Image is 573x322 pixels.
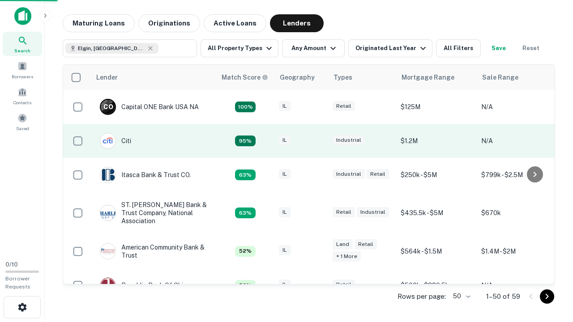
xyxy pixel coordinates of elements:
[235,208,256,218] div: Capitalize uses an advanced AI algorithm to match your search with the best lender. The match sco...
[279,280,291,290] div: IL
[484,39,513,57] button: Save your search to get updates of matches that match your search criteria.
[402,72,454,83] div: Mortgage Range
[333,280,355,290] div: Retail
[63,14,135,32] button: Maturing Loans
[328,65,396,90] th: Types
[235,169,256,180] div: Capitalize uses an advanced AI algorithm to match your search with the best lender. The match sco...
[5,275,30,290] span: Borrower Requests
[517,39,545,57] button: Reset
[100,243,207,259] div: American Community Bank & Trust
[528,250,573,293] iframe: Chat Widget
[333,251,361,262] div: + 1 more
[96,72,118,83] div: Lender
[100,133,131,149] div: Citi
[235,102,256,112] div: Capitalize uses an advanced AI algorithm to match your search with the best lender. The match sco...
[279,207,291,217] div: IL
[477,234,557,268] td: $1.4M - $2M
[396,234,477,268] td: $564k - $1.5M
[282,39,345,57] button: Any Amount
[100,201,207,225] div: ST. [PERSON_NAME] Bank & Trust Company, National Association
[274,65,328,90] th: Geography
[100,244,115,259] img: picture
[355,43,428,54] div: Originated Last Year
[3,58,42,82] a: Borrowers
[398,291,446,302] p: Rows per page:
[333,207,355,217] div: Retail
[477,158,557,192] td: $799k - $2.5M
[279,245,291,255] div: IL
[100,133,115,148] img: picture
[14,47,30,54] span: Search
[367,169,389,179] div: Retail
[222,72,266,82] h6: Match Score
[280,72,315,83] div: Geography
[270,14,324,32] button: Lenders
[396,158,477,192] td: $250k - $5M
[396,192,477,234] td: $435.5k - $5M
[477,268,557,302] td: N/A
[103,102,113,112] p: C O
[396,90,477,124] td: $125M
[357,207,389,217] div: Industrial
[100,167,191,183] div: Itasca Bank & Trust CO.
[540,289,554,304] button: Go to next page
[279,169,291,179] div: IL
[334,72,352,83] div: Types
[477,65,557,90] th: Sale Range
[100,167,115,182] img: picture
[3,84,42,108] a: Contacts
[78,44,145,52] span: Elgin, [GEOGRAPHIC_DATA], [GEOGRAPHIC_DATA]
[279,135,291,145] div: IL
[333,135,365,145] div: Industrial
[14,7,31,25] img: capitalize-icon.png
[100,277,198,293] div: Republic Bank Of Chicago
[436,39,481,57] button: All Filters
[477,192,557,234] td: $670k
[201,39,278,57] button: All Property Types
[279,101,291,111] div: IL
[3,110,42,134] a: Saved
[16,125,29,132] span: Saved
[348,39,432,57] button: Originated Last Year
[333,169,365,179] div: Industrial
[477,90,557,124] td: N/A
[482,72,518,83] div: Sale Range
[235,246,256,257] div: Capitalize uses an advanced AI algorithm to match your search with the best lender. The match sco...
[477,124,557,158] td: N/A
[486,291,520,302] p: 1–50 of 59
[222,72,268,82] div: Capitalize uses an advanced AI algorithm to match your search with the best lender. The match sco...
[100,99,199,115] div: Capital ONE Bank USA NA
[449,290,472,303] div: 50
[100,278,115,293] img: picture
[396,268,477,302] td: $500k - $880.5k
[235,136,256,146] div: Capitalize uses an advanced AI algorithm to match your search with the best lender. The match sco...
[12,73,33,80] span: Borrowers
[100,205,115,220] img: picture
[5,261,18,268] span: 0 / 10
[204,14,266,32] button: Active Loans
[13,99,31,106] span: Contacts
[91,65,216,90] th: Lender
[333,239,353,250] div: Land
[396,124,477,158] td: $1.2M
[216,65,274,90] th: Capitalize uses an advanced AI algorithm to match your search with the best lender. The match sco...
[138,14,200,32] button: Originations
[333,101,355,111] div: Retail
[3,32,42,56] a: Search
[235,280,256,291] div: Capitalize uses an advanced AI algorithm to match your search with the best lender. The match sco...
[355,239,377,250] div: Retail
[396,65,477,90] th: Mortgage Range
